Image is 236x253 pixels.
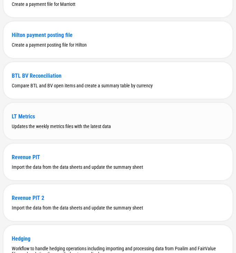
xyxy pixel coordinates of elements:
[12,124,224,129] div: Updates the weekly metrics files with the latest data
[12,1,224,7] div: Create a payment file for Marriott
[12,72,224,79] div: BTL BV Reconciliation
[12,42,224,48] div: Create a payment posting file for Hilton
[12,32,224,38] div: Hilton payment posting file
[12,235,224,242] div: Hedging
[12,154,224,160] div: Revenue PIT
[12,113,224,120] div: LT Metrics
[12,205,224,211] div: Import the data from the data sheets and update the summary sheet
[12,83,224,88] div: Compare BTL and BV open items and create a summary table by currency
[12,195,224,201] div: Revenue PIT 2
[12,164,224,170] div: Import the data from the data sheets and update the summary sheet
